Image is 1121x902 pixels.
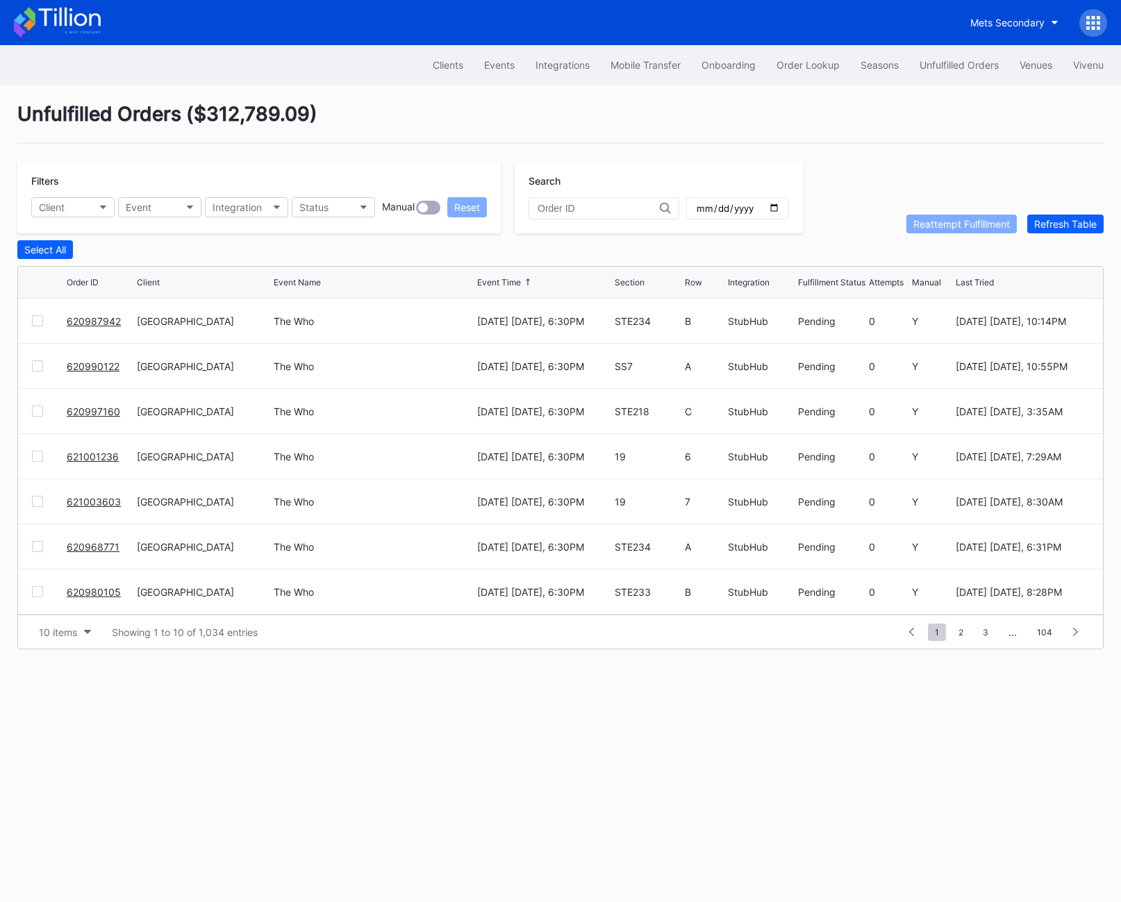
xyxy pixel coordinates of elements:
[777,59,840,71] div: Order Lookup
[382,201,415,215] div: Manual
[477,360,611,372] div: [DATE] [DATE], 6:30PM
[1009,52,1063,78] button: Venues
[691,52,766,78] button: Onboarding
[970,17,1045,28] div: Mets Secondary
[1073,59,1104,71] div: Vivenu
[17,240,73,259] button: Select All
[850,52,909,78] button: Seasons
[685,541,725,553] div: A
[67,496,121,508] a: 621003603
[912,315,952,327] div: Y
[535,59,590,71] div: Integrations
[912,451,952,462] div: Y
[976,624,995,641] span: 3
[615,360,681,372] div: SS7
[912,406,952,417] div: Y
[728,360,795,372] div: StubHub
[960,10,1069,35] button: Mets Secondary
[798,406,865,417] div: Pending
[912,496,952,508] div: Y
[912,360,952,372] div: Y
[538,203,660,214] input: Order ID
[31,175,487,187] div: Filters
[728,406,795,417] div: StubHub
[213,201,262,213] div: Integration
[422,52,474,78] button: Clients
[685,451,725,462] div: 6
[869,315,909,327] div: 0
[118,197,201,217] button: Event
[477,586,611,598] div: [DATE] [DATE], 6:30PM
[454,201,480,213] div: Reset
[956,360,1089,372] div: [DATE] [DATE], 10:55PM
[1027,215,1104,233] button: Refresh Table
[205,197,288,217] button: Integration
[956,541,1089,553] div: [DATE] [DATE], 6:31PM
[67,360,119,372] a: 620990122
[112,626,258,638] div: Showing 1 to 10 of 1,034 entries
[274,586,314,598] div: The Who
[998,626,1027,638] div: ...
[798,315,865,327] div: Pending
[67,451,119,462] a: 621001236
[137,360,270,372] div: [GEOGRAPHIC_DATA]
[956,496,1089,508] div: [DATE] [DATE], 8:30AM
[1063,52,1114,78] a: Vivenu
[869,451,909,462] div: 0
[600,52,691,78] a: Mobile Transfer
[913,218,1010,230] div: Reattempt Fulfillment
[274,315,314,327] div: The Who
[137,451,270,462] div: [GEOGRAPHIC_DATA]
[798,496,865,508] div: Pending
[433,59,463,71] div: Clients
[274,277,321,287] div: Event Name
[31,197,115,217] button: Client
[920,59,999,71] div: Unfulfilled Orders
[869,586,909,598] div: 0
[615,315,681,327] div: STE234
[615,277,645,287] div: Section
[484,59,515,71] div: Events
[685,277,702,287] div: Row
[1034,218,1097,230] div: Refresh Table
[798,586,865,598] div: Pending
[928,624,946,641] span: 1
[274,406,314,417] div: The Who
[274,451,314,462] div: The Who
[477,277,521,287] div: Event Time
[39,201,65,213] div: Client
[615,541,681,553] div: STE234
[474,52,525,78] button: Events
[24,244,66,256] div: Select All
[137,406,270,417] div: [GEOGRAPHIC_DATA]
[685,586,725,598] div: B
[798,541,865,553] div: Pending
[447,197,487,217] button: Reset
[869,496,909,508] div: 0
[766,52,850,78] a: Order Lookup
[137,315,270,327] div: [GEOGRAPHIC_DATA]
[274,541,314,553] div: The Who
[67,315,121,327] a: 620987942
[525,52,600,78] button: Integrations
[529,175,789,187] div: Search
[615,451,681,462] div: 19
[912,586,952,598] div: Y
[728,277,770,287] div: Integration
[909,52,1009,78] a: Unfulfilled Orders
[912,277,941,287] div: Manual
[137,541,270,553] div: [GEOGRAPHIC_DATA]
[728,586,795,598] div: StubHub
[798,451,865,462] div: Pending
[685,496,725,508] div: 7
[861,59,899,71] div: Seasons
[869,541,909,553] div: 0
[477,451,611,462] div: [DATE] [DATE], 6:30PM
[701,59,756,71] div: Onboarding
[956,451,1089,462] div: [DATE] [DATE], 7:29AM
